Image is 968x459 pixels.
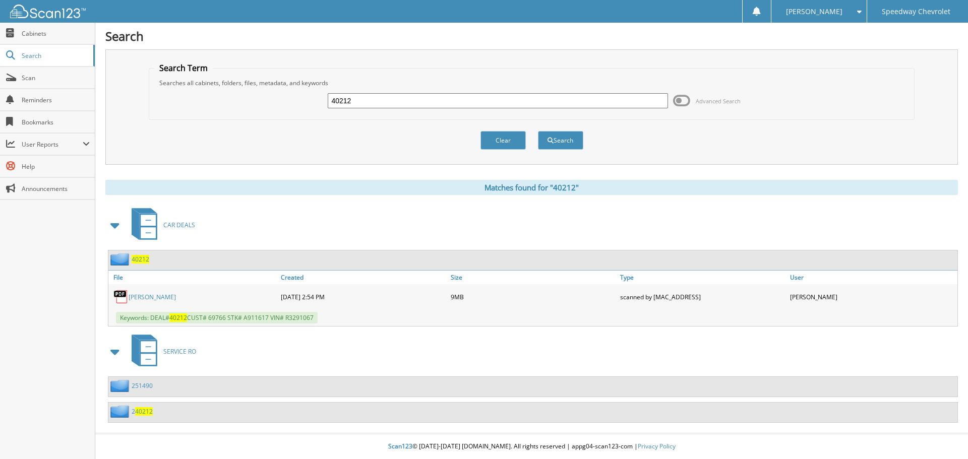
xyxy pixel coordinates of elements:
span: Bookmarks [22,118,90,126]
div: Matches found for "40212" [105,180,958,195]
a: Type [618,271,788,284]
span: Search [22,51,88,60]
legend: Search Term [154,62,213,74]
h1: Search [105,28,958,44]
img: folder2.png [110,405,132,418]
div: scanned by [MAC_ADDRESS] [618,287,788,307]
span: Help [22,162,90,171]
a: Size [448,271,618,284]
div: [DATE] 2:54 PM [278,287,448,307]
button: Clear [480,131,526,150]
span: Cabinets [22,29,90,38]
span: SERVICE RO [163,347,196,356]
span: Speedway Chevrolet [882,9,950,15]
span: Scan [22,74,90,82]
a: SERVICE RO [126,332,196,371]
span: Scan123 [388,442,412,450]
div: [PERSON_NAME] [788,287,957,307]
span: CAR DEALS [163,221,195,229]
a: [PERSON_NAME] [129,293,176,301]
a: 240212 [132,407,153,416]
span: Reminders [22,96,90,104]
img: folder2.png [110,253,132,266]
button: Search [538,131,583,150]
a: File [108,271,278,284]
img: folder2.png [110,379,132,392]
img: scan123-logo-white.svg [10,5,86,18]
img: PDF.png [113,289,129,304]
div: © [DATE]-[DATE] [DOMAIN_NAME]. All rights reserved | appg04-scan123-com | [95,434,968,459]
span: Announcements [22,184,90,193]
span: Keywords: DEAL# CUST# 69766 STK# A911617 VIN# R3291067 [116,312,318,323]
span: User Reports [22,140,83,149]
a: CAR DEALS [126,205,195,245]
div: Searches all cabinets, folders, files, metadata, and keywords [154,79,910,87]
span: Advanced Search [696,97,741,105]
a: Privacy Policy [638,442,676,450]
a: User [788,271,957,284]
span: 40212 [135,407,153,416]
iframe: Chat Widget [918,411,968,459]
a: 251490 [132,381,153,390]
a: 40212 [132,255,149,264]
div: 9MB [448,287,618,307]
a: Created [278,271,448,284]
span: [PERSON_NAME] [786,9,842,15]
span: 40212 [169,313,187,322]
